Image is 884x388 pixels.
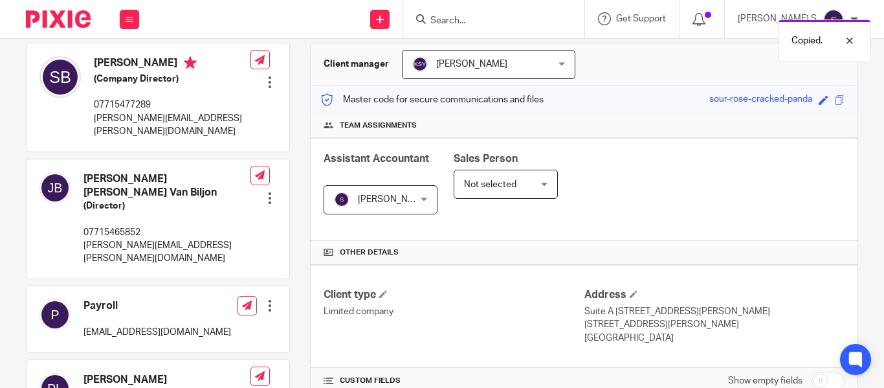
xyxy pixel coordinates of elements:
[584,288,845,302] h4: Address
[94,73,250,86] h5: (Company Director)
[340,120,417,131] span: Team assignments
[464,180,516,189] span: Not selected
[324,305,584,318] p: Limited company
[584,318,845,331] p: [STREET_ADDRESS][PERSON_NAME]
[584,332,845,345] p: [GEOGRAPHIC_DATA]
[324,58,389,71] h3: Client manager
[39,56,81,98] img: svg%3E
[358,195,437,204] span: [PERSON_NAME] S
[412,56,428,72] img: svg%3E
[83,200,250,212] h5: (Director)
[454,154,518,164] span: Sales Person
[823,9,844,30] img: svg%3E
[340,247,399,258] span: Other details
[324,288,584,302] h4: Client type
[83,326,231,339] p: [EMAIL_ADDRESS][DOMAIN_NAME]
[94,112,250,139] p: [PERSON_NAME][EMAIL_ADDRESS][PERSON_NAME][DOMAIN_NAME]
[83,172,250,200] h4: [PERSON_NAME] [PERSON_NAME] Van Biljon
[83,239,250,266] p: [PERSON_NAME][EMAIL_ADDRESS][PERSON_NAME][DOMAIN_NAME]
[334,192,349,207] img: svg%3E
[320,93,544,106] p: Master code for secure communications and files
[94,98,250,111] p: 07715477289
[39,299,71,330] img: svg%3E
[324,154,429,164] span: Assistant Accountant
[436,60,507,69] span: [PERSON_NAME]
[83,299,231,313] h4: Payroll
[584,305,845,318] p: Suite A [STREET_ADDRESS][PERSON_NAME]
[184,56,197,69] i: Primary
[83,373,250,387] h4: [PERSON_NAME]
[728,374,802,387] label: Show empty fields
[429,16,546,27] input: Search
[324,376,584,386] h4: CUSTOM FIELDS
[83,226,250,239] p: 07715465852
[709,93,812,108] div: sour-rose-cracked-panda
[26,10,91,28] img: Pixie
[791,34,823,47] p: Copied.
[39,172,71,203] img: svg%3E
[94,56,250,73] h4: [PERSON_NAME]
